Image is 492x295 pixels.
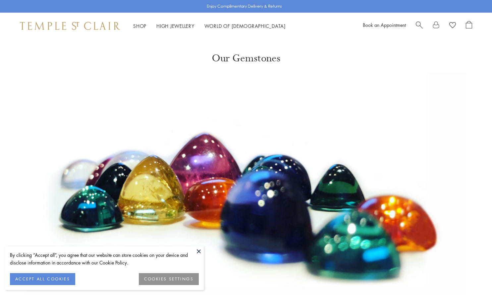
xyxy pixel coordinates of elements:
iframe: Gorgias live chat messenger [459,264,485,288]
div: By clicking “Accept all”, you agree that our website can store cookies on your device and disclos... [10,251,199,266]
a: High JewelleryHigh Jewellery [156,23,194,29]
button: COOKIES SETTINGS [139,273,199,285]
a: Open Shopping Bag [466,21,472,31]
img: Temple St. Clair [20,22,120,30]
p: Enjoy Complimentary Delivery & Returns [207,3,282,10]
a: ShopShop [133,23,146,29]
a: World of [DEMOGRAPHIC_DATA]World of [DEMOGRAPHIC_DATA] [204,23,286,29]
a: Search [416,21,423,31]
a: View Wishlist [449,21,456,31]
nav: Main navigation [133,22,286,30]
h1: Our Gemstones [212,39,280,64]
button: ACCEPT ALL COOKIES [10,273,75,285]
a: Book an Appointment [363,22,406,28]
